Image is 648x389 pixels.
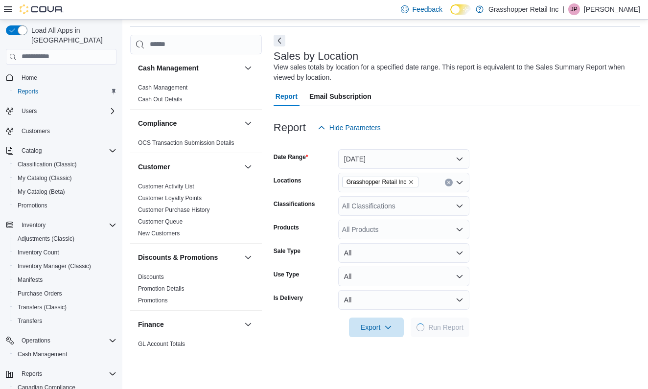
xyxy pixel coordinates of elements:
span: Transfers [18,317,42,325]
label: Locations [274,177,301,184]
a: Manifests [14,274,46,286]
button: Customers [2,124,120,138]
a: My Catalog (Classic) [14,172,76,184]
a: Transfers [14,315,46,327]
button: Open list of options [456,179,463,186]
span: Inventory Count [14,247,116,258]
p: Grasshopper Retail Inc [488,3,558,15]
span: Cash Management [18,350,67,358]
span: Inventory Manager (Classic) [14,260,116,272]
button: Inventory [2,218,120,232]
span: Customers [22,127,50,135]
button: Inventory Manager (Classic) [10,259,120,273]
button: Clear input [445,179,453,186]
img: Cova [20,4,64,14]
button: Manifests [10,273,120,287]
a: Promotions [138,297,168,304]
span: Manifests [18,276,43,284]
a: OCS Transaction Submission Details [138,139,234,146]
button: My Catalog (Beta) [10,185,120,199]
button: Reports [18,368,46,380]
span: Feedback [413,4,442,14]
span: Reports [22,370,42,378]
span: Inventory [18,219,116,231]
span: Purchase Orders [14,288,116,299]
span: Adjustments (Classic) [18,235,74,243]
h3: Cash Management [138,63,199,73]
button: Promotions [10,199,120,212]
button: Open list of options [456,202,463,210]
span: Inventory Count [18,249,59,256]
a: Transfers (Classic) [14,301,70,313]
button: Export [349,318,404,337]
h3: Discounts & Promotions [138,252,218,262]
span: Transfers (Classic) [14,301,116,313]
button: Classification (Classic) [10,158,120,171]
span: My Catalog (Classic) [18,174,72,182]
button: Open list of options [456,226,463,233]
button: Compliance [138,118,240,128]
span: Promotions [18,202,47,209]
button: Reports [10,85,120,98]
span: Reports [18,368,116,380]
span: Users [22,107,37,115]
button: Compliance [242,117,254,129]
a: Classification (Classic) [14,159,81,170]
button: Users [18,105,41,117]
span: Adjustments (Classic) [14,233,116,245]
span: Inventory [22,221,46,229]
label: Sale Type [274,247,301,255]
a: Customer Purchase History [138,206,210,213]
button: Remove Grasshopper Retail Inc from selection in this group [408,179,414,185]
span: Catalog [18,145,116,157]
a: Cash Out Details [138,96,183,103]
button: Reports [2,367,120,381]
button: Catalog [2,144,120,158]
button: Finance [138,320,240,329]
label: Is Delivery [274,294,303,302]
h3: Compliance [138,118,177,128]
button: All [338,290,469,310]
button: Next [274,35,285,46]
span: Manifests [14,274,116,286]
span: My Catalog (Beta) [18,188,65,196]
span: Reports [18,88,38,95]
button: [DATE] [338,149,469,169]
button: Cash Management [10,347,120,361]
div: Discounts & Promotions [130,271,262,310]
span: Classification (Classic) [18,160,77,168]
a: Customer Activity List [138,183,194,190]
a: Inventory Manager (Classic) [14,260,95,272]
button: Discounts & Promotions [138,252,240,262]
span: Loading [416,322,425,332]
button: Catalog [18,145,46,157]
h3: Customer [138,162,170,172]
div: Cash Management [130,82,262,109]
a: Purchase Orders [14,288,66,299]
button: Cash Management [242,62,254,74]
span: Home [22,74,37,82]
button: Users [2,104,120,118]
input: Dark Mode [450,4,471,15]
button: Home [2,70,120,85]
span: Catalog [22,147,42,155]
button: All [338,267,469,286]
span: Reports [14,86,116,97]
a: Promotions [14,200,51,211]
div: Finance [130,338,262,366]
span: Users [18,105,116,117]
a: New Customers [138,230,180,237]
div: Customer [130,181,262,243]
span: Customers [18,125,116,137]
span: Hide Parameters [329,123,381,133]
div: Joe Postnikoff [568,3,580,15]
span: Home [18,71,116,84]
div: View sales totals by location for a specified date range. This report is equivalent to the Sales ... [274,62,635,83]
button: Customer [242,161,254,173]
span: Grasshopper Retail Inc [347,177,407,187]
a: Promotion Details [138,285,185,292]
div: Compliance [130,137,262,153]
span: Operations [22,337,50,344]
span: Run Report [428,322,463,332]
